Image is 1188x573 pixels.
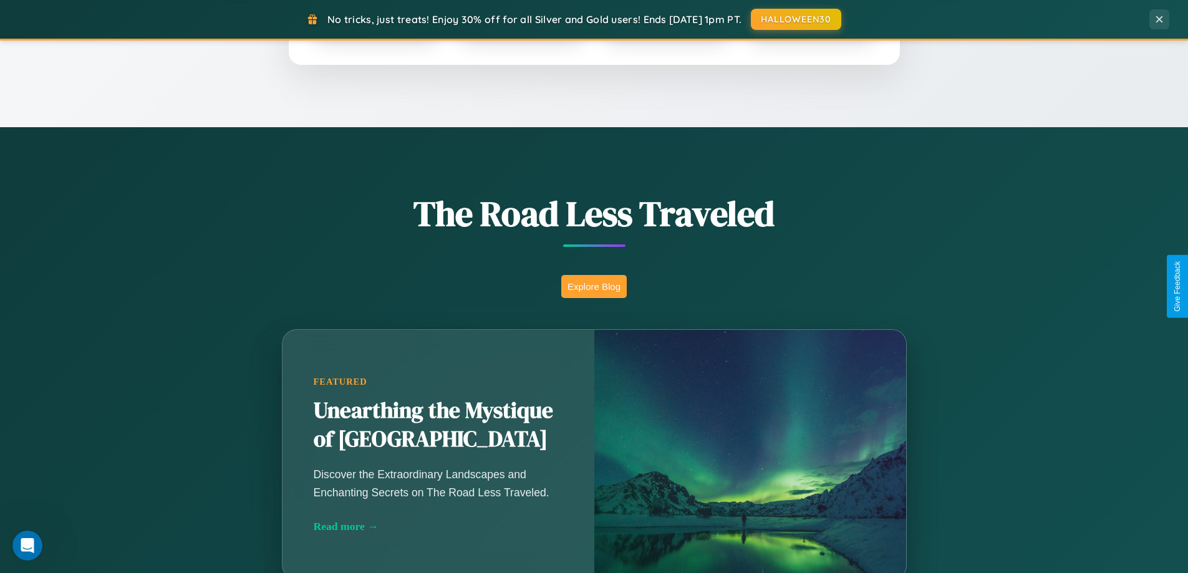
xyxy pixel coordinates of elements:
p: Discover the Extraordinary Landscapes and Enchanting Secrets on The Road Less Traveled. [314,466,563,501]
button: HALLOWEEN30 [751,9,841,30]
div: Give Feedback [1173,261,1182,312]
div: Read more → [314,520,563,533]
h2: Unearthing the Mystique of [GEOGRAPHIC_DATA] [314,397,563,454]
h1: The Road Less Traveled [220,190,968,238]
div: Featured [314,377,563,387]
iframe: Intercom live chat [12,531,42,561]
button: Explore Blog [561,275,627,298]
span: No tricks, just treats! Enjoy 30% off for all Silver and Gold users! Ends [DATE] 1pm PT. [327,13,741,26]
